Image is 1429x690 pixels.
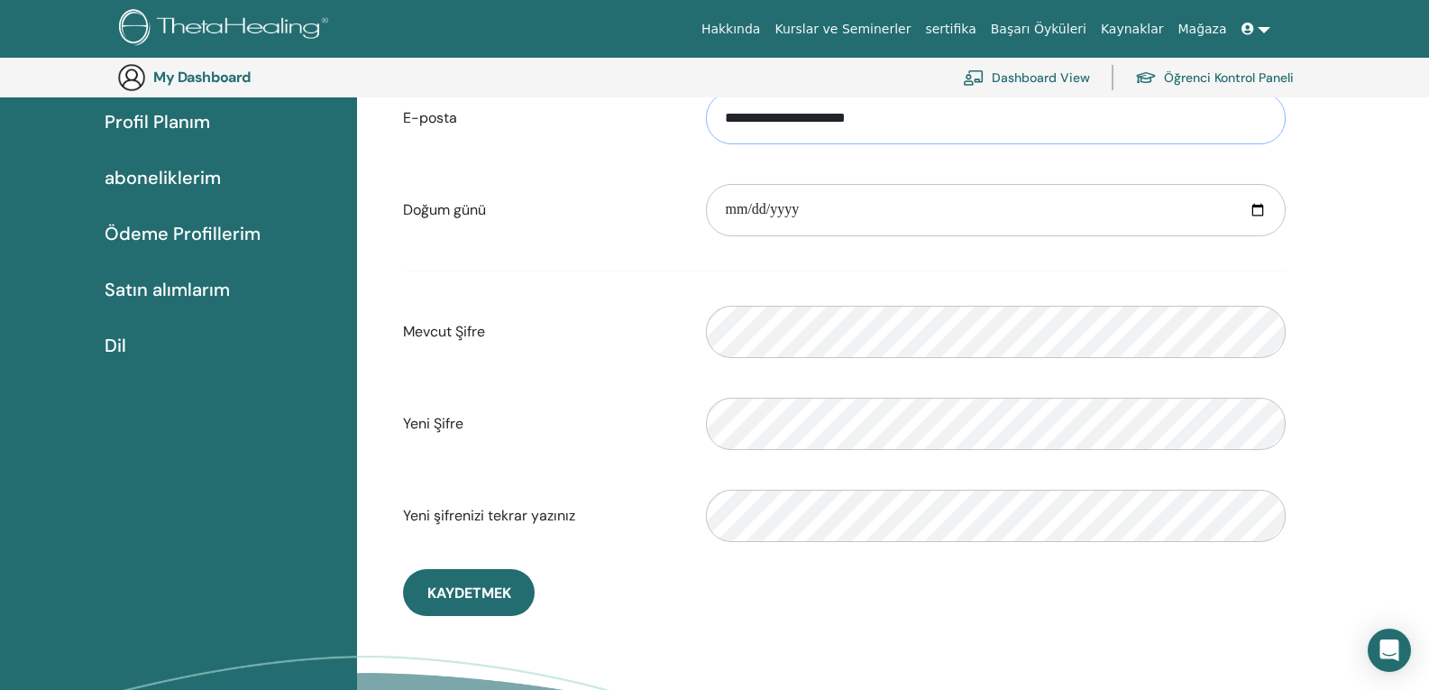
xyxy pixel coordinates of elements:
[153,69,334,86] h3: My Dashboard
[1368,629,1411,672] div: Open Intercom Messenger
[1135,58,1294,97] a: Öğrenci Kontrol Paneli
[1135,70,1157,86] img: graduation-cap.svg
[403,569,535,616] button: Kaydetmek
[105,276,230,303] span: Satın alımlarım
[389,407,692,441] label: Yeni Şifre
[389,193,692,227] label: Doğum günü
[767,13,918,46] a: Kurslar ve Seminerler
[105,164,221,191] span: aboneliklerim
[105,108,210,135] span: Profil Planım
[1094,13,1171,46] a: Kaynaklar
[119,9,334,50] img: logo.png
[694,13,768,46] a: Hakkında
[105,220,261,247] span: Ödeme Profillerim
[984,13,1094,46] a: Başarı Öyküleri
[963,58,1090,97] a: Dashboard View
[389,315,692,349] label: Mevcut Şifre
[427,584,511,603] span: Kaydetmek
[389,101,692,135] label: E-posta
[105,332,126,359] span: Dil
[918,13,983,46] a: sertifika
[389,499,692,533] label: Yeni şifrenizi tekrar yazınız
[1170,13,1233,46] a: Mağaza
[963,69,985,86] img: chalkboard-teacher.svg
[117,63,146,92] img: generic-user-icon.jpg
